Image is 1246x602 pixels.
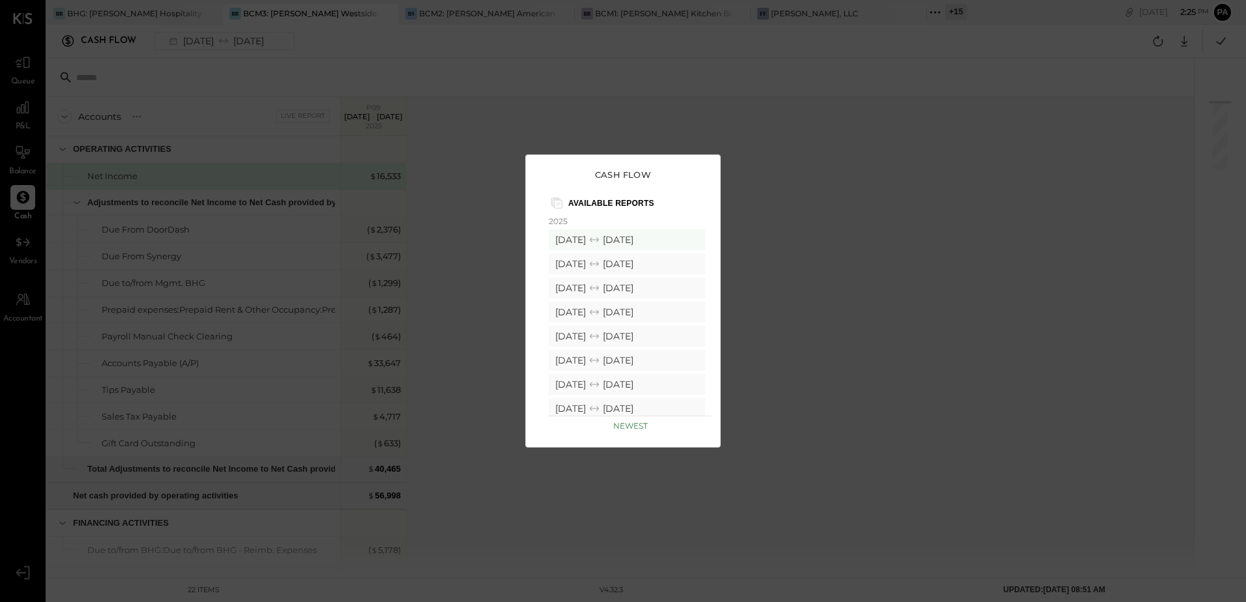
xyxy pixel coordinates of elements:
div: [DATE] [DATE] [549,229,705,250]
p: 2025 [549,216,705,226]
div: [DATE] [DATE] [549,374,705,395]
div: [DATE] [DATE] [549,350,705,371]
div: [DATE] [DATE] [549,326,705,347]
div: [DATE] [DATE] [549,253,705,274]
div: [DATE] [DATE] [549,278,705,298]
p: Available Reports [568,198,658,208]
h3: Cash Flow [595,169,651,180]
p: Newest [613,421,648,431]
div: [DATE] [DATE] [549,398,705,419]
div: [DATE] [DATE] [549,302,705,322]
